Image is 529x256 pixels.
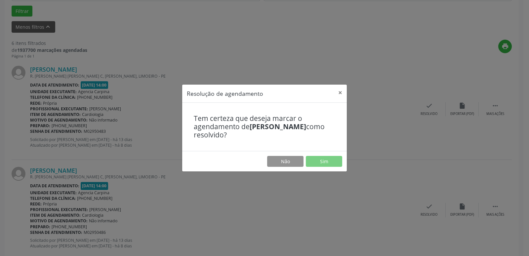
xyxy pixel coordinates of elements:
[334,85,347,101] button: Close
[250,122,306,131] b: [PERSON_NAME]
[306,156,342,167] button: Sim
[194,114,335,139] h4: Tem certeza que deseja marcar o agendamento de como resolvido?
[267,156,304,167] button: Não
[187,89,263,98] h5: Resolução de agendamento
